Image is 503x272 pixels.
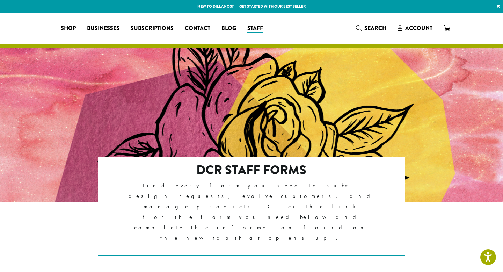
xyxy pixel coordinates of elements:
a: Search [350,22,392,34]
p: Find every form you need to submit design requests, evolve customers, and manage products. Click ... [129,180,375,243]
span: Businesses [87,24,119,33]
h2: DCR Staff Forms [129,163,375,178]
a: Shop [55,23,81,34]
a: Get started with our best seller [239,3,306,9]
span: Contact [185,24,210,33]
span: Search [364,24,386,32]
span: Account [405,24,432,32]
span: Subscriptions [131,24,174,33]
span: Staff [247,24,263,33]
a: Staff [242,23,269,34]
span: Shop [61,24,76,33]
span: Blog [221,24,236,33]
